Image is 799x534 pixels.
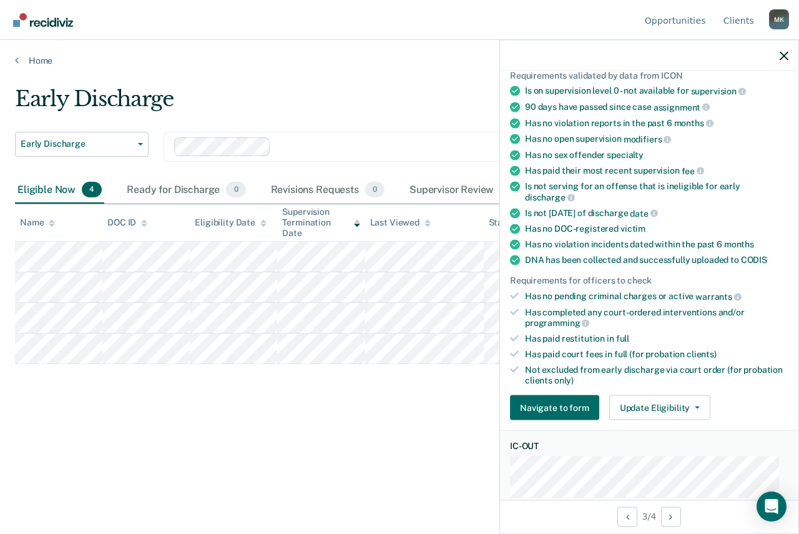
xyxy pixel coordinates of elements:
[525,165,788,176] div: Has paid their most recent supervision
[525,181,788,202] div: Is not serving for an offense that is ineligible for early
[195,217,267,228] div: Eligibility Date
[687,349,717,358] span: clients)
[525,224,788,234] div: Has no DOC-registered
[489,217,516,228] div: Status
[525,86,788,97] div: Is on supervision level 0 - not available for
[525,149,788,160] div: Has no sex offender
[370,217,431,228] div: Last Viewed
[500,500,798,533] div: 3 / 4
[607,149,644,159] span: specialty
[609,395,710,420] button: Update Eligibility
[724,239,754,249] span: months
[525,349,788,359] div: Has paid court fees in full (for probation
[554,375,574,385] span: only)
[226,182,245,198] span: 0
[525,318,589,328] span: programming
[654,102,710,112] span: assignment
[15,55,784,66] a: Home
[510,275,788,286] div: Requirements for officers to check
[695,291,742,301] span: warrants
[525,334,788,344] div: Has paid restitution in
[510,395,604,420] a: Navigate to form link
[525,255,788,265] div: DNA has been collected and successfully uploaded to
[624,134,672,144] span: modifiers
[107,217,147,228] div: DOC ID
[407,177,521,204] div: Supervisor Review
[616,334,629,344] span: full
[15,177,104,204] div: Eligible Now
[525,239,788,250] div: Has no violation incidents dated within the past 6
[525,364,788,385] div: Not excluded from early discharge via court order (for probation clients
[525,307,788,328] div: Has completed any court-ordered interventions and/or
[769,9,789,29] div: M K
[13,13,73,27] img: Recidiviz
[741,255,767,265] span: CODIS
[20,217,55,228] div: Name
[510,395,599,420] button: Navigate to form
[15,86,734,122] div: Early Discharge
[674,118,713,128] span: months
[525,134,788,145] div: Has no open supervision
[769,9,789,29] button: Profile dropdown button
[510,441,788,452] dt: IC-OUT
[124,177,248,204] div: Ready for Discharge
[630,208,657,218] span: date
[682,166,704,176] span: fee
[525,192,575,202] span: discharge
[82,182,102,198] span: 4
[21,139,133,149] span: Early Discharge
[661,507,681,527] button: Next Opportunity
[365,182,385,198] span: 0
[617,507,637,527] button: Previous Opportunity
[268,177,387,204] div: Revisions Requests
[525,101,788,112] div: 90 days have passed since case
[691,86,746,96] span: supervision
[757,492,787,522] div: Open Intercom Messenger
[525,117,788,129] div: Has no violation reports in the past 6
[525,207,788,219] div: Is not [DATE] of discharge
[525,291,788,302] div: Has no pending criminal charges or active
[620,224,645,234] span: victim
[510,70,788,81] div: Requirements validated by data from ICON
[282,207,360,238] div: Supervision Termination Date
